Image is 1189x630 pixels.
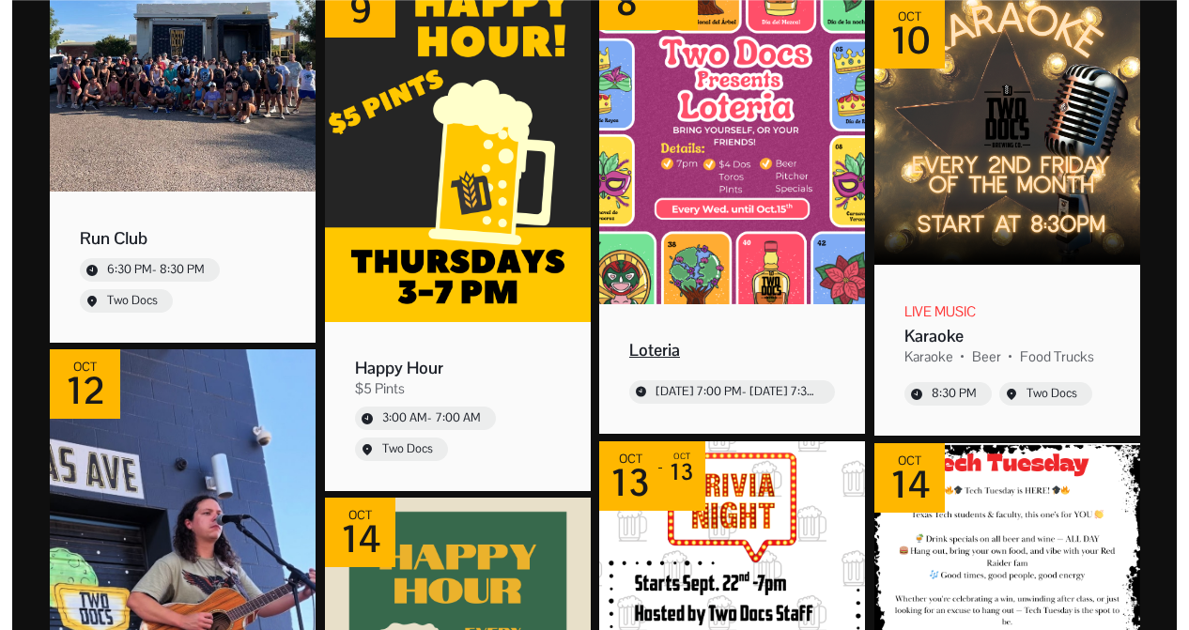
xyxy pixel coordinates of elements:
div: Start time: 6:30 PM, end time: 8:30 PM [107,262,205,278]
div: Event location [382,441,433,457]
div: Event tags [904,346,1110,365]
div: Beer [972,346,1001,365]
div: Start time: 7:00 PM, end time: 7:30 PM [656,383,820,399]
div: 14 [340,522,379,556]
div: Oct [670,452,694,460]
div: 13 [610,466,651,499]
div: Event date: October 14 [874,443,945,513]
div: Event dates: October 13 - October 13 [599,441,705,511]
div: Event tags [355,378,561,397]
div: Event name [904,325,1110,346]
div: Event location [107,293,158,309]
div: Event name [355,357,561,378]
div: Event category [904,302,976,321]
div: Oct [340,509,379,522]
div: Oct [610,453,651,466]
div: Event name [629,339,835,361]
div: Event name [80,226,286,248]
div: Oct [889,10,929,23]
div: Start time: 3:00 AM, end time: 7:00 AM [382,410,481,426]
div: 14 [889,468,929,501]
div: Event date: October 14 [325,498,395,567]
div: Event time: 8:30 PM [932,386,977,402]
div: Oct [889,454,929,468]
div: 10 [889,23,929,57]
div: Oct [65,361,104,374]
div: Event location [1027,386,1077,402]
div: 13 [670,460,694,483]
div: Event date: October 12 [50,349,120,419]
div: 12 [65,374,104,407]
div: $5 Pints [355,378,405,397]
div: Food Trucks [1020,346,1094,365]
div: Karaoke [904,346,953,365]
